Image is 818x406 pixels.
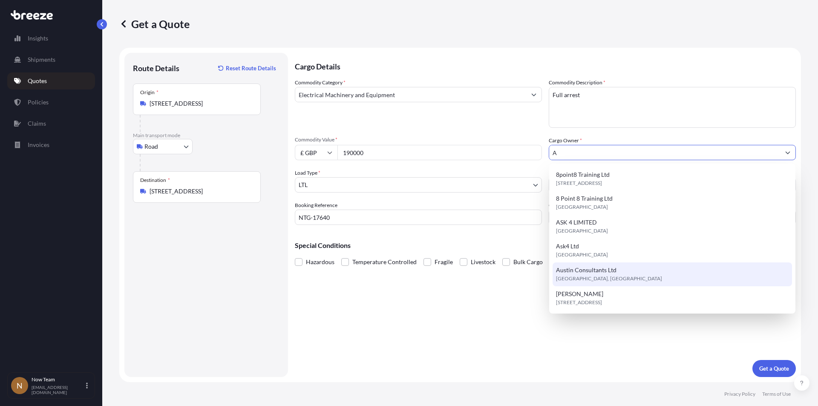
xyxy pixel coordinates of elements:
[337,145,542,160] input: Type amount
[295,53,796,78] p: Cargo Details
[295,242,796,249] p: Special Conditions
[556,194,613,203] span: 8 Point 8 Training Ltd
[526,87,541,102] button: Show suggestions
[549,145,780,160] input: Full name
[295,87,526,102] input: Select a commodity type
[556,170,610,179] span: 8point8 Training Ltd
[140,89,158,96] div: Origin
[28,55,55,64] p: Shipments
[549,201,579,210] label: Carrier Name
[119,17,190,31] p: Get a Quote
[556,218,597,227] span: ASK 4 LIMITED
[556,227,608,235] span: [GEOGRAPHIC_DATA]
[150,187,250,196] input: Destination
[556,242,579,251] span: Ask4 Ltd
[28,34,48,43] p: Insights
[435,256,453,268] span: Fragile
[133,63,179,73] p: Route Details
[299,181,308,189] span: LTL
[556,290,603,298] span: [PERSON_NAME]
[140,177,170,184] div: Destination
[295,136,542,143] span: Commodity Value
[553,167,792,310] div: Suggestions
[556,274,662,283] span: [GEOGRAPHIC_DATA], [GEOGRAPHIC_DATA]
[556,298,602,307] span: [STREET_ADDRESS]
[133,139,193,154] button: Select transport
[144,142,158,151] span: Road
[549,169,796,176] span: Freight Cost
[556,203,608,211] span: [GEOGRAPHIC_DATA]
[28,141,49,149] p: Invoices
[724,391,755,397] p: Privacy Policy
[226,64,276,72] p: Reset Route Details
[556,179,602,187] span: [STREET_ADDRESS]
[549,78,605,87] label: Commodity Description
[28,119,46,128] p: Claims
[295,78,346,87] label: Commodity Category
[762,391,791,397] p: Terms of Use
[295,201,337,210] label: Booking Reference
[556,251,608,259] span: [GEOGRAPHIC_DATA]
[549,136,582,145] label: Cargo Owner
[759,364,789,373] p: Get a Quote
[295,210,542,225] input: Your internal reference
[352,256,417,268] span: Temperature Controlled
[556,266,616,274] span: Austin Consultants Ltd
[471,256,495,268] span: Livestock
[150,99,250,108] input: Origin
[133,132,279,139] p: Main transport mode
[780,145,795,160] button: Show suggestions
[549,210,796,225] input: Enter name
[17,381,23,390] span: N
[32,376,84,383] p: Now Team
[306,256,334,268] span: Hazardous
[513,256,543,268] span: Bulk Cargo
[28,98,49,107] p: Policies
[32,385,84,395] p: [EMAIL_ADDRESS][DOMAIN_NAME]
[295,169,320,177] span: Load Type
[28,77,47,85] p: Quotes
